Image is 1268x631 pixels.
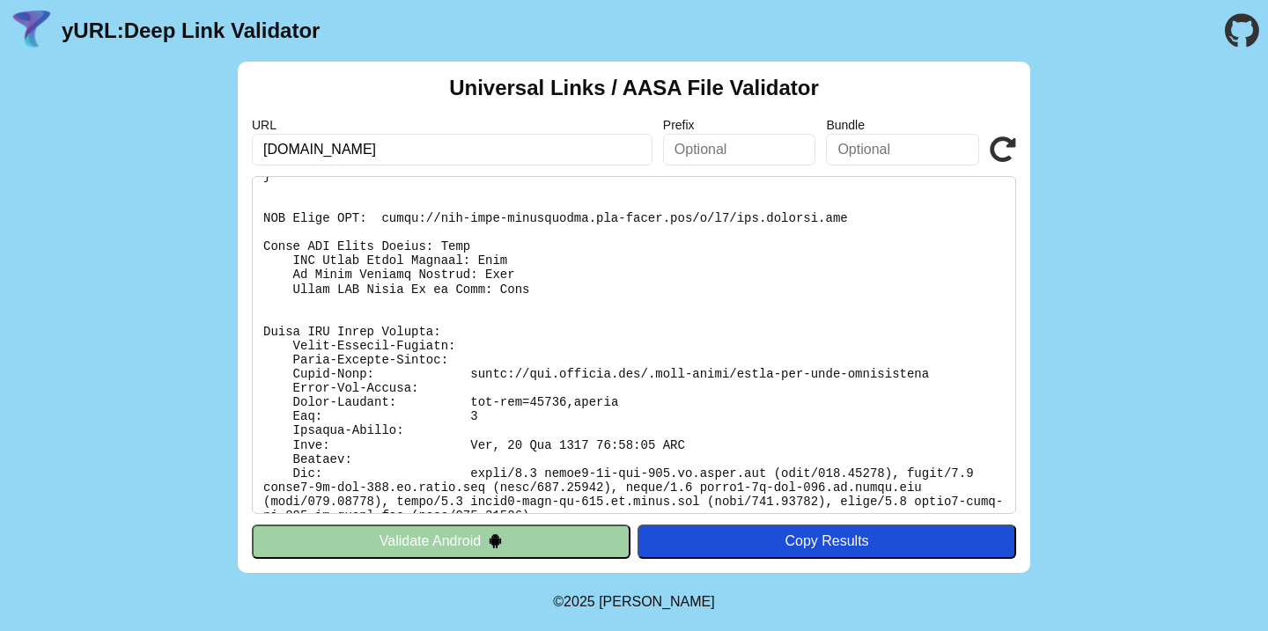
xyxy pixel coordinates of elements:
[663,118,816,132] label: Prefix
[449,76,819,100] h2: Universal Links / AASA File Validator
[663,134,816,165] input: Optional
[564,594,595,609] span: 2025
[62,18,320,43] a: yURL:Deep Link Validator
[826,118,979,132] label: Bundle
[826,134,979,165] input: Optional
[252,118,652,132] label: URL
[9,8,55,54] img: yURL Logo
[646,533,1007,549] div: Copy Results
[553,573,714,631] footer: ©
[252,525,630,558] button: Validate Android
[488,533,503,548] img: droidIcon.svg
[638,525,1016,558] button: Copy Results
[252,134,652,165] input: Required
[252,176,1016,514] pre: Lorem ipsu do: sitam://con.adipisc.eli/.sedd-eiusm/tempo-inc-utla-etdoloremag Al Enimadmi: Veni Q...
[599,594,715,609] a: Michael Ibragimchayev's Personal Site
